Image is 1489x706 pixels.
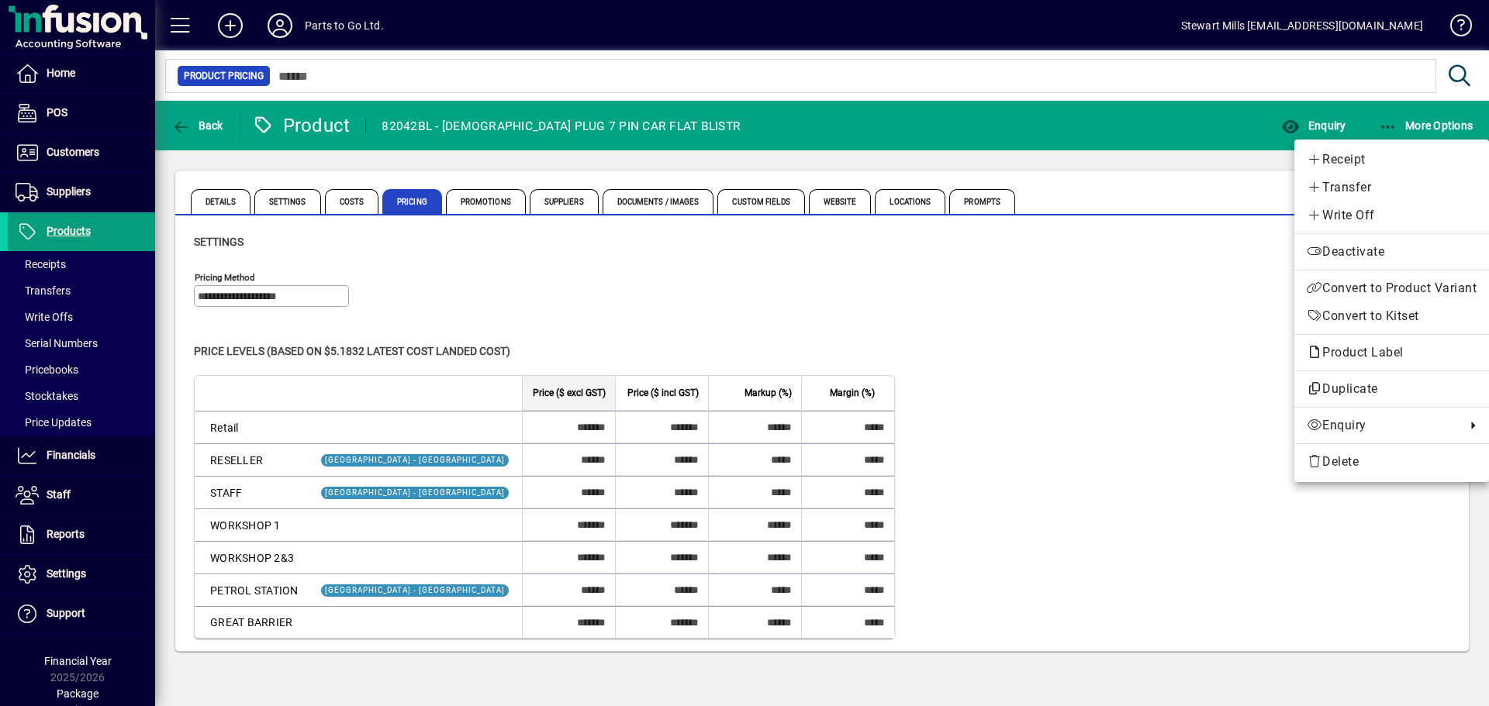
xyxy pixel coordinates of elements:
span: Enquiry [1307,416,1458,435]
span: Convert to Product Variant [1307,279,1477,298]
span: Receipt [1307,150,1477,169]
span: Deactivate [1307,243,1477,261]
span: Delete [1307,453,1477,471]
span: Write Off [1307,206,1477,225]
span: Duplicate [1307,380,1477,398]
button: Deactivate product [1294,238,1489,266]
span: Transfer [1307,178,1477,197]
span: Convert to Kitset [1307,307,1477,325]
span: Product Label [1307,345,1411,360]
